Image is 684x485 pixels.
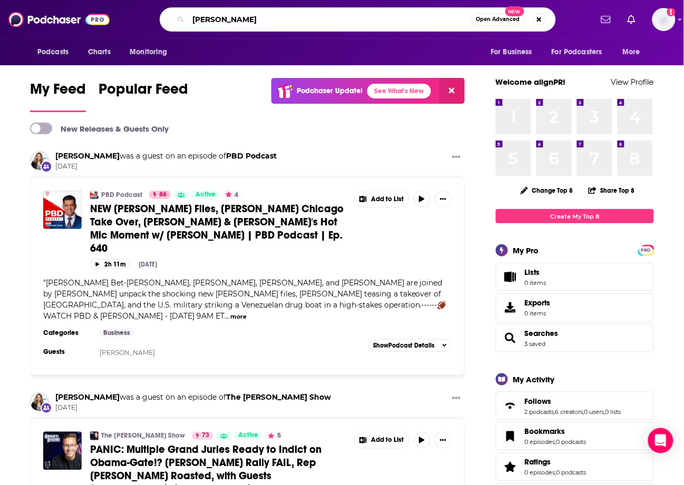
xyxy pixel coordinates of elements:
span: Show Podcast Details [373,342,434,349]
span: Popular Feed [99,80,188,104]
button: Show More Button [354,432,409,448]
span: Bookmarks [525,427,565,437]
button: Change Top 8 [514,184,580,197]
span: 86 [159,190,167,200]
span: , [604,408,605,415]
a: 3 saved [525,340,546,348]
span: 73 [202,431,209,441]
a: View Profile [611,77,654,87]
a: 0 episodes [525,469,555,477]
span: Add to List [371,437,404,444]
span: More [623,45,641,60]
span: Ratings [496,453,654,481]
span: , [554,408,555,415]
span: NEW [PERSON_NAME] Files, [PERSON_NAME] Chicago Take Over, [PERSON_NAME] & [PERSON_NAME]'s Hot Mic... [90,202,344,255]
span: Logged in as alignPR [652,8,676,31]
h3: was a guest on an episode of [55,392,331,402]
button: 2h 11m [90,259,130,269]
input: Search podcasts, credits, & more... [189,11,472,28]
span: Searches [496,324,654,352]
div: [DATE] [139,261,157,268]
a: 0 episodes [525,439,555,446]
a: New Releases & Guests Only [30,123,169,134]
span: Exports [525,298,551,308]
a: Business [99,329,134,337]
img: PANIC: Multiple Grand Juries Ready to Indict on Obama-Gate!? Newsom Rally FAIL, Rep Crockett Roas... [43,432,82,470]
div: Open Intercom Messenger [648,428,673,453]
button: open menu [122,42,181,62]
span: Charts [88,45,111,60]
button: Show More Button [354,191,409,207]
span: Lists [525,268,540,277]
a: Active [191,191,220,199]
button: open menu [545,42,618,62]
span: " [43,278,446,321]
a: [PERSON_NAME] [100,349,155,357]
span: [PERSON_NAME] Bet-[PERSON_NAME], [PERSON_NAME], [PERSON_NAME], and [PERSON_NAME] are joined by [P... [43,278,446,321]
span: , [555,469,556,477]
span: Follows [525,397,552,406]
span: Bookmarks [496,422,654,451]
button: open menu [615,42,654,62]
span: Active [196,190,216,200]
a: PBD Podcast [226,151,277,161]
button: Show More Button [435,191,452,207]
a: 0 podcasts [556,439,587,446]
img: PBD Podcast [90,191,99,199]
a: 6 creators [555,408,583,415]
span: New [505,6,524,16]
a: Follows [525,397,621,406]
a: NEW [PERSON_NAME] Files, [PERSON_NAME] Chicago Take Over, [PERSON_NAME] & [PERSON_NAME]'s Hot Mic... [90,202,346,255]
h3: Guests [43,348,91,356]
a: Welcome alignPR! [496,77,566,87]
span: My Feed [30,80,86,104]
a: Searches [525,329,559,338]
span: , [583,408,584,415]
span: For Business [491,45,532,60]
img: Podchaser - Follow, Share and Rate Podcasts [8,9,110,29]
a: Charts [81,42,117,62]
button: more [231,312,247,321]
button: Show profile menu [652,8,676,31]
button: Show More Button [435,432,452,449]
a: PRO [640,246,652,254]
img: Jillian Michaels [30,392,49,411]
button: open menu [30,42,82,62]
a: Jillian Michaels [55,392,120,402]
p: Podchaser Update! [297,86,363,95]
div: Search podcasts, credits, & more... [160,7,556,32]
div: New Appearance [41,161,52,172]
span: Lists [525,268,546,277]
img: The Benny Show [90,432,99,440]
span: For Podcasters [552,45,602,60]
a: 86 [149,191,171,199]
span: Exports [500,300,521,315]
a: Ratings [500,460,521,474]
a: Lists [496,263,654,291]
img: Jillian Michaels [30,151,49,170]
button: 4 [222,191,241,199]
a: Follows [500,399,521,413]
a: 2 podcasts [525,408,554,415]
button: Show More Button [448,151,465,164]
span: Open Advanced [476,17,520,22]
span: 0 items [525,310,551,317]
a: The [PERSON_NAME] Show [101,432,185,440]
a: Create My Top 8 [496,209,654,223]
span: [DATE] [55,162,277,171]
button: Open AdvancedNew [472,13,525,26]
a: My Feed [30,80,86,112]
a: 0 lists [605,408,621,415]
svg: Add a profile image [667,8,676,16]
a: 0 users [584,408,604,415]
a: PBD Podcast [101,191,142,199]
a: See What's New [367,84,431,98]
